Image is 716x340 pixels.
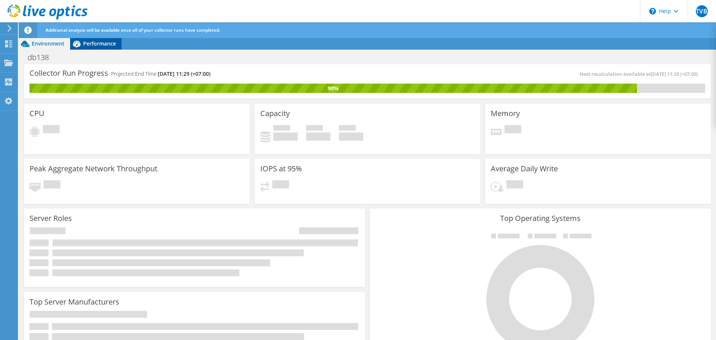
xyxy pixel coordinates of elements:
span: Used [273,125,290,132]
h1: db138 [24,53,60,62]
span: Environment [32,40,65,47]
span: Total [339,125,356,132]
span: Free [306,125,323,132]
span: [DATE] 11:29 (+07:00) [651,71,698,77]
h3: Average Daily Write [491,165,558,173]
h4: 0 GiB [339,132,363,141]
h3: Capacity [260,109,290,118]
span: Next recalculation available at [580,71,701,77]
span: Pending [505,125,521,135]
span: Pending [506,180,523,190]
span: Pending [43,125,60,135]
div: 90% [29,84,637,93]
h4: Projected End Time: [111,70,210,78]
svg: \n [649,8,656,15]
h4: 0 GiB [306,132,330,141]
span: Pending [44,180,60,190]
span: Pending [272,180,289,190]
h3: Top Operating Systems [376,214,705,222]
span: Additional analysis will be available once all of your collector runs have completed. [45,27,220,33]
h3: Server Roles [29,214,72,222]
h3: Peak Aggregate Network Throughput [29,165,157,173]
h3: IOPS at 95% [260,165,302,173]
h3: Memory [491,109,520,118]
h3: CPU [29,109,44,118]
h3: Top Server Manufacturers [29,298,119,306]
span: TVB [696,5,708,17]
span: [DATE] 11:29 (+07:00) [158,70,210,77]
h4: 0 GiB [273,132,298,141]
span: Performance [83,40,116,47]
